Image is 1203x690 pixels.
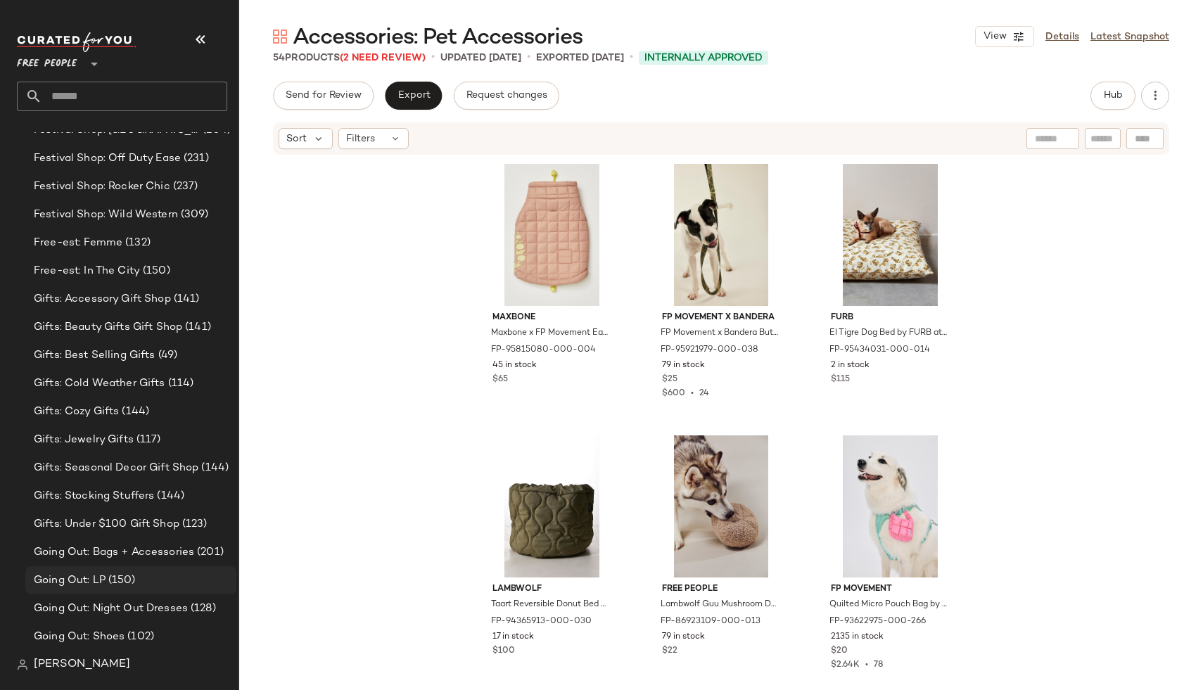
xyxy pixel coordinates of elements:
[188,601,216,617] span: (128)
[829,599,948,611] span: Quilted Micro Pouch Bag by FP Movement at Free People in Pink
[661,615,760,628] span: FP-86923109-000-013
[491,599,610,611] span: Taart Reversible Donut Bed by Lambwolf at Free People in [GEOGRAPHIC_DATA]
[34,544,194,561] span: Going Out: Bags + Accessories
[34,516,179,532] span: Gifts: Under $100 Gift Shop
[134,432,161,448] span: (117)
[170,179,198,195] span: (237)
[154,488,184,504] span: (144)
[125,629,154,645] span: (102)
[34,376,165,392] span: Gifts: Cold Weather Gifts
[1090,30,1169,44] a: Latest Snapshot
[492,583,611,596] span: Lambwolf
[122,235,151,251] span: (132)
[293,24,583,52] span: Accessories: Pet Accessories
[165,376,194,392] span: (114)
[285,90,362,101] span: Send for Review
[34,151,181,167] span: Festival Shop: Off Duty Ease
[661,327,779,340] span: FP Movement x Bandera Buti Logo Leash at Free People in [GEOGRAPHIC_DATA]
[273,30,287,44] img: svg%3e
[527,49,530,66] span: •
[831,645,848,658] span: $20
[34,179,170,195] span: Festival Shop: Rocker Chic
[17,48,77,73] span: Free People
[198,460,229,476] span: (144)
[651,435,792,577] img: 86923109_013_a
[34,347,155,364] span: Gifts: Best Selling Gifts
[397,90,430,101] span: Export
[1103,90,1123,101] span: Hub
[34,291,171,307] span: Gifts: Accessory Gift Shop
[34,573,106,589] span: Going Out: LP
[662,312,781,324] span: FP Movement x Bandera
[34,488,154,504] span: Gifts: Stocking Stuffers
[34,629,125,645] span: Going Out: Shoes
[685,389,699,398] span: •
[860,660,874,670] span: •
[831,312,950,324] span: FURB
[662,373,677,386] span: $25
[194,544,224,561] span: (201)
[492,631,534,644] span: 17 in stock
[983,31,1007,42] span: View
[492,373,508,386] span: $65
[34,235,122,251] span: Free-est: Femme
[178,207,209,223] span: (309)
[273,53,285,63] span: 54
[1090,82,1135,110] button: Hub
[182,319,211,336] span: (141)
[34,656,130,673] span: [PERSON_NAME]
[491,327,610,340] span: Maxbone x FP Movement Easy Fit Pet Jacket at Free People in Green, Size: S
[662,389,685,398] span: $600
[662,583,781,596] span: Free People
[831,359,870,372] span: 2 in stock
[644,51,763,65] span: Internally Approved
[651,164,792,306] img: 95921979_038_a
[829,615,926,628] span: FP-93622975-000-266
[491,615,592,628] span: FP-94365913-000-030
[492,645,515,658] span: $100
[536,51,624,65] p: Exported [DATE]
[466,90,547,101] span: Request changes
[155,347,178,364] span: (49)
[662,359,705,372] span: 79 in stock
[340,53,426,63] span: (2 Need Review)
[140,263,170,279] span: (150)
[17,659,28,670] img: svg%3e
[831,373,850,386] span: $115
[829,344,930,357] span: FP-95434031-000-014
[481,435,623,577] img: 94365913_030_b
[346,132,375,146] span: Filters
[481,164,623,306] img: 95815080_004_b
[34,263,140,279] span: Free-est: In The City
[273,51,426,65] div: Products
[17,32,136,52] img: cfy_white_logo.C9jOOHJF.svg
[831,583,950,596] span: FP Movement
[831,631,884,644] span: 2135 in stock
[34,432,134,448] span: Gifts: Jewelry Gifts
[440,51,521,65] p: updated [DATE]
[171,291,200,307] span: (141)
[874,660,883,670] span: 78
[831,660,860,670] span: $2.64K
[820,435,961,577] img: 93622975_266_0
[491,344,596,357] span: FP-95815080-000-004
[34,404,119,420] span: Gifts: Cozy Gifts
[630,49,633,66] span: •
[286,132,307,146] span: Sort
[385,82,442,110] button: Export
[662,645,677,658] span: $22
[34,460,198,476] span: Gifts: Seasonal Decor Gift Shop
[699,389,709,398] span: 24
[661,344,758,357] span: FP-95921979-000-038
[492,312,611,324] span: Maxbone
[820,164,961,306] img: 95434031_014_0
[34,601,188,617] span: Going Out: Night Out Dresses
[662,631,705,644] span: 79 in stock
[34,319,182,336] span: Gifts: Beauty Gifts Gift Shop
[119,404,149,420] span: (144)
[181,151,209,167] span: (231)
[106,573,136,589] span: (150)
[492,359,537,372] span: 45 in stock
[661,599,779,611] span: Lambwolf Guu Mushroom Dog Toy by Free People in Tan
[1045,30,1079,44] a: Details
